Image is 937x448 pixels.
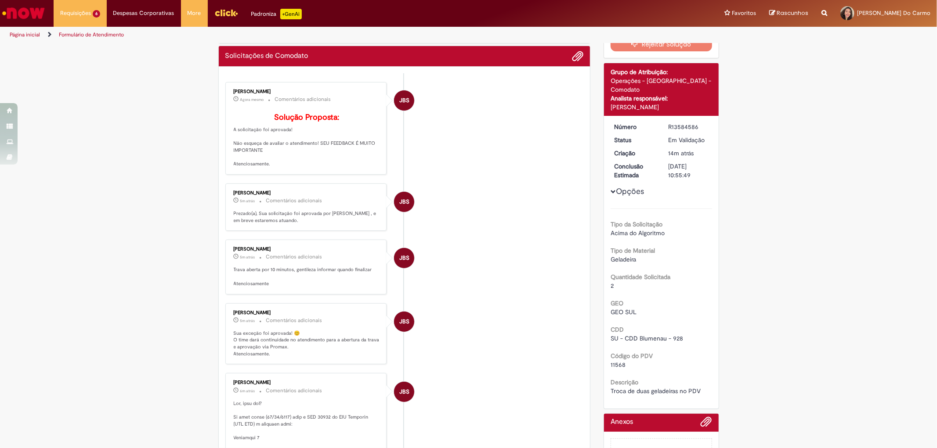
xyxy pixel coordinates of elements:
[234,310,380,315] div: [PERSON_NAME]
[266,387,322,394] small: Comentários adicionais
[240,97,264,102] span: Agora mesmo
[266,317,322,324] small: Comentários adicionais
[399,311,409,332] span: JBS
[214,6,238,19] img: click_logo_yellow_360x200.png
[572,50,583,62] button: Adicionar anexos
[240,254,255,260] span: 5m atrás
[240,97,264,102] time: 01/10/2025 10:00:20
[611,282,614,290] span: 2
[275,96,331,103] small: Comentários adicionais
[611,255,636,263] span: Geladeira
[266,253,322,261] small: Comentários adicionais
[611,387,701,395] span: Troca de duas geladeiras no PDV
[611,220,662,228] b: Tipo da Solicitação
[10,31,40,38] a: Página inicial
[399,191,409,212] span: JBS
[857,9,930,17] span: [PERSON_NAME] Do Carmo
[234,247,380,252] div: [PERSON_NAME]
[668,122,709,131] div: R13584586
[240,254,255,260] time: 01/10/2025 09:55:42
[394,248,414,268] div: undefined Off-line
[251,9,302,19] div: Padroniza
[234,330,380,358] p: Sua exceção foi aprovada! 😊 O time dará continuidade no atendimento para a abertura da trava e ap...
[668,162,709,179] div: [DATE] 10:55:49
[611,378,638,386] b: Descrição
[240,198,255,204] span: 5m atrás
[394,90,414,111] div: undefined Off-line
[240,318,255,323] time: 01/10/2025 09:55:33
[394,312,414,332] div: undefined Off-line
[611,247,655,254] b: Tipo de Material
[611,418,633,426] h2: Anexos
[608,149,662,158] dt: Criação
[668,149,694,157] span: 14m atrás
[1,4,46,22] img: ServiceNow
[611,352,653,360] b: Código do PDV
[611,299,623,307] b: GEO
[240,388,255,394] time: 01/10/2025 09:55:26
[611,94,712,103] div: Analista responsável:
[611,361,626,369] span: 11568
[611,334,683,342] span: SU - CDD Blumenau - 928
[240,388,255,394] span: 6m atrás
[234,266,380,287] p: Trava aberta por 10 minutos, gentileza informar quando finalizar Atenciosamente
[234,190,380,196] div: [PERSON_NAME]
[240,318,255,323] span: 5m atrás
[188,9,201,18] span: More
[611,326,624,333] b: CDD
[611,273,670,281] b: Quantidade Solicitada
[608,162,662,179] dt: Conclusão Estimada
[611,103,712,111] div: [PERSON_NAME]
[777,9,808,17] span: Rascunhos
[399,381,409,402] span: JBS
[611,308,637,316] span: GEO SUL
[266,197,322,204] small: Comentários adicionais
[611,37,712,51] button: Rejeitar Solução
[732,9,756,18] span: Favoritos
[668,136,709,144] div: Em Validação
[234,210,380,224] p: Prezado(a), Sua solicitação foi aprovada por [PERSON_NAME] , e em breve estaremos atuando.
[59,31,124,38] a: Formulário de Atendimento
[240,198,255,204] time: 01/10/2025 09:55:49
[274,112,339,122] b: Solução Proposta:
[611,76,712,94] div: Operações - [GEOGRAPHIC_DATA] - Comodato
[608,136,662,144] dt: Status
[399,247,409,269] span: JBS
[234,380,380,385] div: [PERSON_NAME]
[701,416,712,432] button: Adicionar anexos
[769,9,808,18] a: Rascunhos
[234,113,380,168] p: A solicitação foi aprovada! Não esqueça de avaliar o atendimento! SEU FEEDBACK É MUITO IMPORTANTE...
[280,9,302,19] p: +GenAi
[7,27,618,43] ul: Trilhas de página
[394,192,414,212] div: undefined Off-line
[611,229,665,237] span: Acima do Algoritmo
[234,89,380,94] div: [PERSON_NAME]
[93,10,100,18] span: 6
[394,382,414,402] div: undefined Off-line
[668,149,709,158] div: 01/10/2025 09:46:58
[611,68,712,76] div: Grupo de Atribuição:
[399,90,409,111] span: JBS
[60,9,91,18] span: Requisições
[608,122,662,131] dt: Número
[225,52,308,60] h2: Solicitações de Comodato Histórico de tíquete
[113,9,174,18] span: Despesas Corporativas
[668,149,694,157] time: 01/10/2025 09:46:58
